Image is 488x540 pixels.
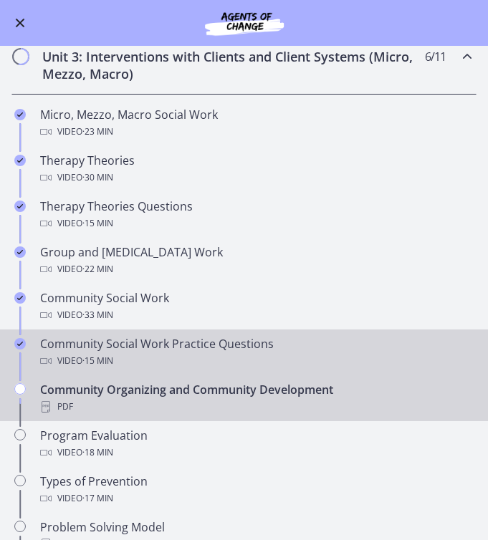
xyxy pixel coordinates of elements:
div: Video [40,307,477,324]
i: Completed [14,338,26,349]
div: Video [40,490,477,507]
div: Program Evaluation [40,427,477,461]
i: Completed [14,201,26,212]
div: Video [40,215,477,232]
span: · 22 min [82,261,113,278]
i: Completed [14,109,26,120]
span: · 30 min [82,169,113,186]
span: · 33 min [82,307,113,324]
div: PDF [40,398,477,415]
span: 6 / 11 [425,48,446,65]
span: · 23 min [82,123,113,140]
div: Therapy Theories [40,152,477,186]
img: Agents of Change [173,9,316,37]
button: Enable menu [11,14,29,32]
div: Community Organizing and Community Development [40,381,477,415]
div: Community Social Work [40,289,477,324]
div: Video [40,169,477,186]
div: Video [40,444,477,461]
span: · 15 min [82,215,113,232]
div: Video [40,352,477,370]
i: Completed [14,292,26,304]
div: Video [40,123,477,140]
h2: Unit 3: Interventions with Clients and Client Systems (Micro, Mezzo, Macro) [42,48,418,82]
i: Completed [14,155,26,166]
div: Video [40,261,477,278]
div: Micro, Mezzo, Macro Social Work [40,106,477,140]
span: · 17 min [82,490,113,507]
div: Group and [MEDICAL_DATA] Work [40,244,477,278]
div: Community Social Work Practice Questions [40,335,477,370]
span: · 15 min [82,352,113,370]
i: Completed [14,246,26,258]
div: Types of Prevention [40,473,477,507]
div: Therapy Theories Questions [40,198,477,232]
span: · 18 min [82,444,113,461]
